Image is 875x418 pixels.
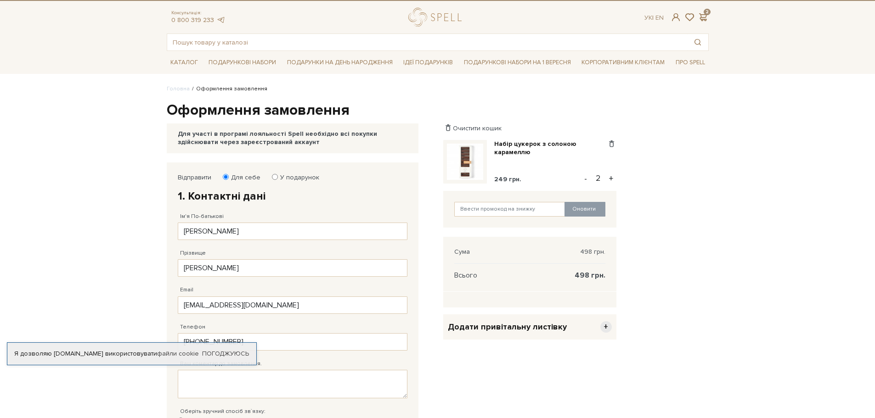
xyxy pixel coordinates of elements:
h1: Оформлення замовлення [167,101,709,120]
img: Набір цукерок з солоною карамеллю [447,144,483,180]
span: Консультація: [171,10,226,16]
label: Ім'я По-батькові [180,212,224,221]
span: 249 грн. [494,175,521,183]
div: Я дозволяю [DOMAIN_NAME] використовувати [7,350,256,358]
span: Каталог [167,56,202,70]
input: Пошук товару у каталозі [167,34,687,50]
a: 0 800 319 233 [171,16,214,24]
label: Оберіть зручний спосіб зв`язку: [180,407,265,416]
span: Про Spell [672,56,709,70]
a: Погоджуюсь [202,350,249,358]
a: Набір цукерок з солоною карамеллю [494,140,607,156]
span: Сума [454,248,470,256]
input: У подарунок [272,174,278,180]
input: Ввести промокод на знижку [454,202,565,217]
div: Для участі в програмі лояльності Spell необхідно всі покупки здійснювати через зареєстрований акк... [178,130,407,146]
a: telegram [216,16,226,24]
label: Відправити [178,173,211,182]
input: Для себе [223,174,229,180]
h2: 1. Контактні дані [178,189,407,203]
span: Подарунки на День народження [283,56,396,70]
button: Пошук товару у каталозі [687,34,708,50]
span: 498 грн. [580,248,605,256]
a: En [655,14,664,22]
a: logo [408,8,466,27]
label: Телефон [180,323,205,331]
span: Всього [454,271,477,279]
label: Прізвище [180,249,206,257]
button: + [606,172,616,185]
div: Очистити кошик [443,124,616,133]
a: Головна [167,85,190,92]
button: - [581,172,590,185]
label: Email [180,286,193,294]
span: Подарункові набори [205,56,280,70]
span: Додати привітальну листівку [448,322,567,332]
label: Для себе [225,173,260,182]
span: Ідеї подарунків [400,56,457,70]
a: Корпоративним клієнтам [578,55,668,70]
label: У подарунок [274,173,319,182]
div: Ук [644,14,664,22]
span: | [652,14,654,22]
span: + [600,321,612,333]
span: 498 грн. [575,271,605,279]
a: файли cookie [157,350,199,357]
button: Оновити [565,202,605,217]
li: Оформлення замовлення [190,85,267,93]
a: Подарункові набори на 1 Вересня [460,55,575,70]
